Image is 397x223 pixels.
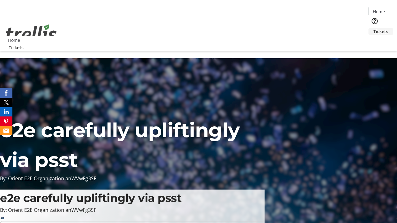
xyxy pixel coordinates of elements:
button: Help [368,15,381,27]
span: Home [8,37,20,43]
a: Tickets [368,28,393,35]
span: Tickets [9,44,24,51]
span: Home [373,8,385,15]
span: Tickets [373,28,388,35]
img: Orient E2E Organization anWVwFg3SF's Logo [4,18,59,49]
a: Home [369,8,389,15]
a: Tickets [4,44,29,51]
a: Home [4,37,24,43]
button: Cart [368,35,381,47]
